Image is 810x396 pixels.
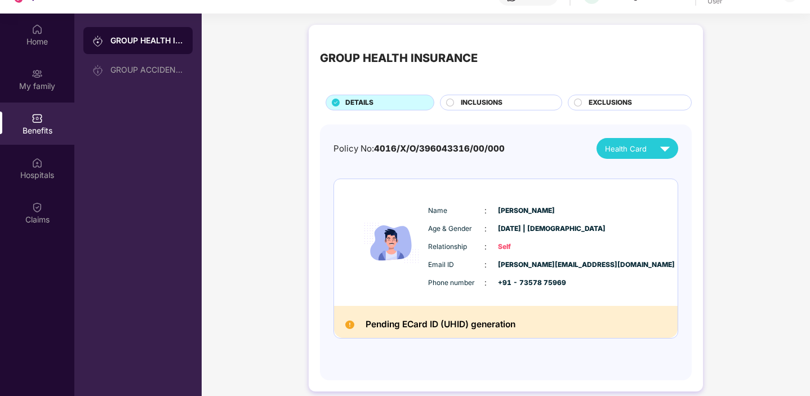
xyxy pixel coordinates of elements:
span: [DATE] | [DEMOGRAPHIC_DATA] [498,224,554,234]
span: INCLUSIONS [461,97,502,108]
img: svg+xml;base64,PHN2ZyB3aWR0aD0iMjAiIGhlaWdodD0iMjAiIHZpZXdCb3g9IjAgMCAyMCAyMCIgZmlsbD0ibm9uZSIgeG... [92,35,104,47]
div: Policy No: [333,142,505,155]
span: Self [498,242,554,252]
img: svg+xml;base64,PHN2ZyBpZD0iSG9zcGl0YWxzIiB4bWxucz0iaHR0cDovL3d3dy53My5vcmcvMjAwMC9zdmciIHdpZHRoPS... [32,157,43,168]
span: DETAILS [345,97,373,108]
div: GROUP HEALTH INSURANCE [110,35,184,46]
img: svg+xml;base64,PHN2ZyBpZD0iSG9tZSIgeG1sbnM9Imh0dHA6Ly93d3cudzMub3JnLzIwMDAvc3ZnIiB3aWR0aD0iMjAiIG... [32,24,43,35]
span: : [484,241,487,253]
h2: Pending ECard ID (UHID) generation [366,317,515,332]
img: svg+xml;base64,PHN2ZyB3aWR0aD0iMjAiIGhlaWdodD0iMjAiIHZpZXdCb3g9IjAgMCAyMCAyMCIgZmlsbD0ibm9uZSIgeG... [32,68,43,79]
img: svg+xml;base64,PHN2ZyB3aWR0aD0iMjAiIGhlaWdodD0iMjAiIHZpZXdCb3g9IjAgMCAyMCAyMCIgZmlsbD0ibm9uZSIgeG... [92,65,104,76]
span: +91 - 73578 75969 [498,278,554,288]
span: Relationship [428,242,484,252]
span: : [484,204,487,217]
span: [PERSON_NAME] [498,206,554,216]
span: [PERSON_NAME][EMAIL_ADDRESS][DOMAIN_NAME] [498,260,554,270]
span: Phone number [428,278,484,288]
div: GROUP ACCIDENTAL INSURANCE [110,65,184,74]
span: Name [428,206,484,216]
span: EXCLUSIONS [589,97,632,108]
div: GROUP HEALTH INSURANCE [320,50,478,67]
span: : [484,277,487,289]
img: svg+xml;base64,PHN2ZyBpZD0iQmVuZWZpdHMiIHhtbG5zPSJodHRwOi8vd3d3LnczLm9yZy8yMDAwL3N2ZyIgd2lkdGg9Ij... [32,113,43,124]
span: 4016/X/O/396043316/00/000 [374,143,505,154]
img: Pending [345,321,354,330]
span: Health Card [605,143,647,154]
span: Age & Gender [428,224,484,234]
span: : [484,223,487,235]
img: icon [358,194,425,292]
button: Health Card [597,138,678,159]
span: Email ID [428,260,484,270]
img: svg+xml;base64,PHN2ZyBpZD0iQ2xhaW0iIHhtbG5zPSJodHRwOi8vd3d3LnczLm9yZy8yMDAwL3N2ZyIgd2lkdGg9IjIwIi... [32,202,43,213]
span: : [484,259,487,271]
img: svg+xml;base64,PHN2ZyB4bWxucz0iaHR0cDovL3d3dy53My5vcmcvMjAwMC9zdmciIHZpZXdCb3g9IjAgMCAyNCAyNCIgd2... [655,139,675,158]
